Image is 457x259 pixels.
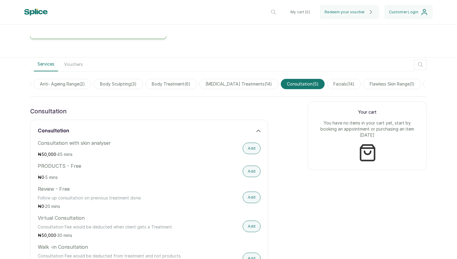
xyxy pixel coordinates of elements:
[38,185,194,193] p: Review - Free
[38,243,194,251] p: Walk -in Consultation
[41,175,44,180] span: 0
[38,162,194,170] p: PRODUCTS - Free
[41,152,56,157] span: 50,000
[57,152,73,157] span: 45 mins
[38,195,194,201] p: Follow up consultation on previous treatment done.
[94,79,143,89] span: body sculpting(3)
[38,224,194,230] p: Consultation Fee would be deducted when client gets a Treatment.
[38,174,194,180] p: ₦ ·
[315,120,419,138] p: You have no items in your cart yet, start by booking an appointment or purchasing an item [DATE]
[281,79,325,89] span: consultation(5)
[38,151,194,157] p: ₦ ·
[38,139,194,147] p: Consultation with skin analyser
[57,233,72,238] span: 30 mins
[38,232,194,238] p: ₦ ·
[34,57,58,71] button: Services
[286,5,315,19] button: My cart (0)
[38,127,69,134] h3: consultation
[315,109,419,115] p: Your cart
[243,192,261,203] button: Add
[327,79,361,89] span: facials(14)
[60,57,86,71] button: Vouchers
[199,79,278,89] span: [MEDICAL_DATA] treatments(14)
[363,79,421,89] span: flawless skin range(1)
[45,175,58,180] span: 5 mins
[320,5,379,19] button: Redeem your voucher
[243,143,261,154] button: Add
[41,204,44,209] span: 0
[243,221,261,232] button: Add
[41,233,56,238] span: 50,000
[389,10,418,15] span: Customer Login
[38,214,194,222] p: Virtual Consultation
[34,79,91,89] span: anti- ageing range(2)
[145,79,197,89] span: body treatment(6)
[45,204,60,209] span: 20 mins
[243,166,261,177] button: Add
[384,5,433,19] button: Customer Login
[30,106,66,116] p: consultation
[38,203,194,209] p: ₦ ·
[325,10,365,15] span: Redeem your voucher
